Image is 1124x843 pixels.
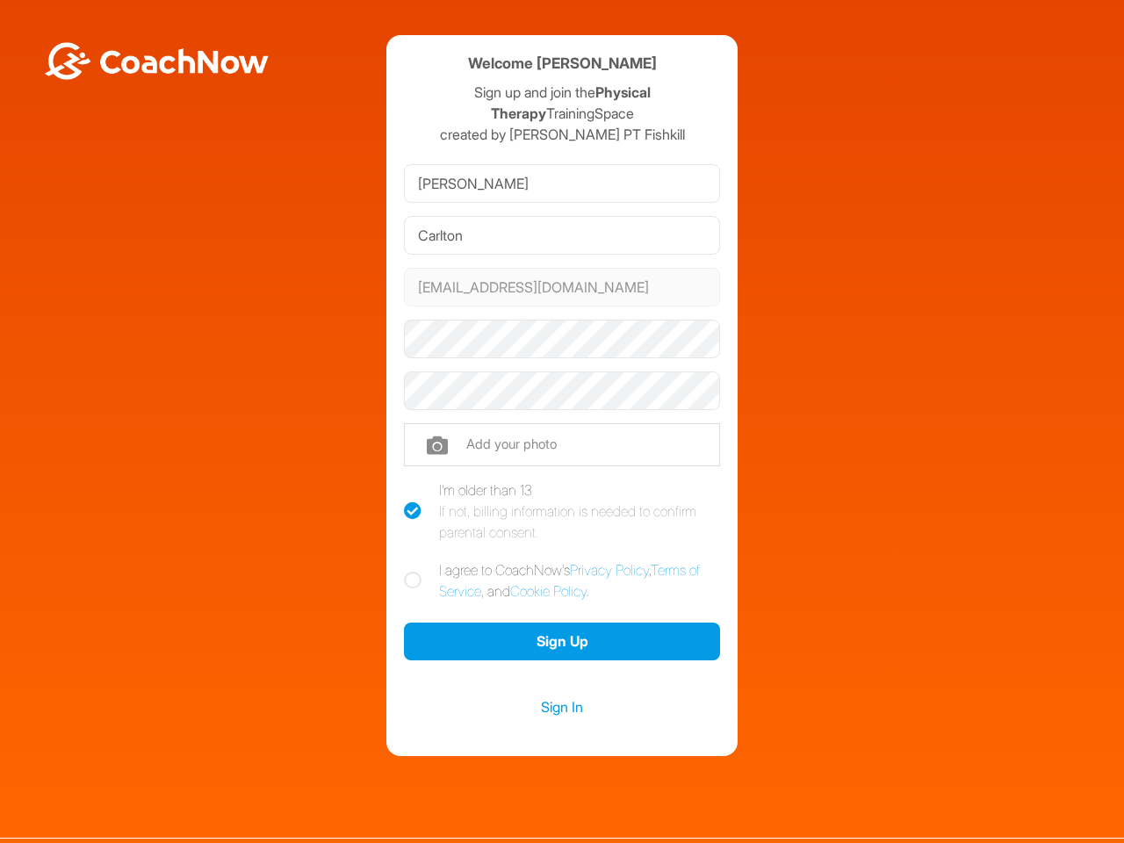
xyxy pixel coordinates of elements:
[491,83,651,122] strong: Physical Therapy
[439,501,720,543] div: If not, billing information is needed to confirm parental consent.
[404,164,720,203] input: First Name
[570,561,649,579] a: Privacy Policy
[404,559,720,602] label: I agree to CoachNow's , , and .
[404,623,720,660] button: Sign Up
[439,561,700,600] a: Terms of Service
[404,82,720,124] p: Sign up and join the TrainingSpace
[439,479,720,543] div: I'm older than 13
[404,695,720,718] a: Sign In
[404,216,720,255] input: Last Name
[468,53,657,75] h4: Welcome [PERSON_NAME]
[42,42,270,80] img: BwLJSsUCoWCh5upNqxVrqldRgqLPVwmV24tXu5FoVAoFEpwwqQ3VIfuoInZCoVCoTD4vwADAC3ZFMkVEQFDAAAAAElFTkSuQmCC
[404,268,720,306] input: Email
[510,582,587,600] a: Cookie Policy
[404,124,720,145] p: created by [PERSON_NAME] PT Fishkill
